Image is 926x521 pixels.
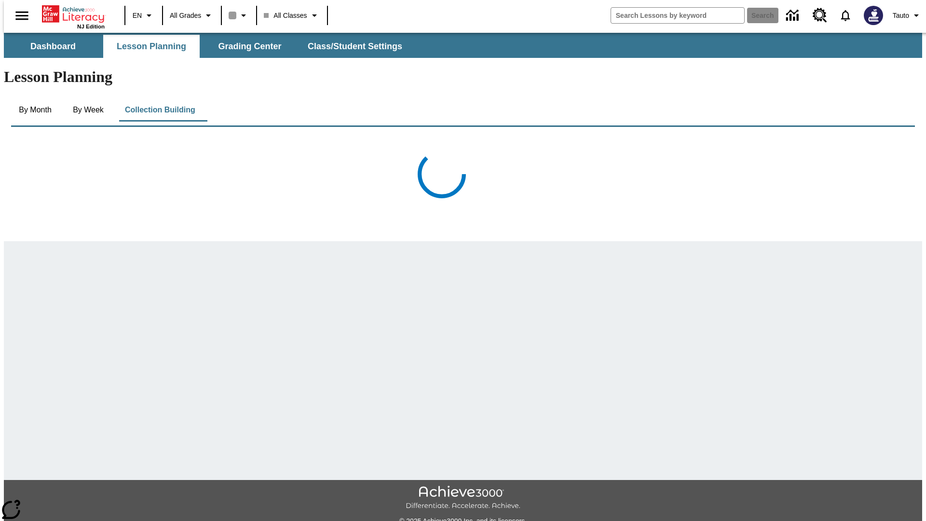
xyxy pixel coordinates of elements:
[4,68,922,86] h1: Lesson Planning
[406,486,520,510] img: Achieve3000 Differentiate Accelerate Achieve
[133,11,142,21] span: EN
[308,41,402,52] span: Class/Student Settings
[11,98,59,122] button: By Month
[5,35,101,58] button: Dashboard
[42,3,105,29] div: Home
[300,35,410,58] button: Class/Student Settings
[117,41,186,52] span: Lesson Planning
[8,1,36,30] button: Open side menu
[218,41,281,52] span: Grading Center
[202,35,298,58] button: Grading Center
[128,7,159,24] button: Language: EN, Select a language
[4,33,922,58] div: SubNavbar
[864,6,883,25] img: Avatar
[264,11,307,21] span: All Classes
[170,11,201,21] span: All Grades
[30,41,76,52] span: Dashboard
[42,4,105,24] a: Home
[893,11,909,21] span: Tauto
[4,35,411,58] div: SubNavbar
[780,2,807,29] a: Data Center
[807,2,833,28] a: Resource Center, Will open in new tab
[858,3,889,28] button: Select a new avatar
[103,35,200,58] button: Lesson Planning
[260,7,324,24] button: Class: All Classes, Select your class
[166,7,218,24] button: Grade: All Grades, Select a grade
[117,98,203,122] button: Collection Building
[611,8,744,23] input: search field
[64,98,112,122] button: By Week
[889,7,926,24] button: Profile/Settings
[833,3,858,28] a: Notifications
[77,24,105,29] span: NJ Edition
